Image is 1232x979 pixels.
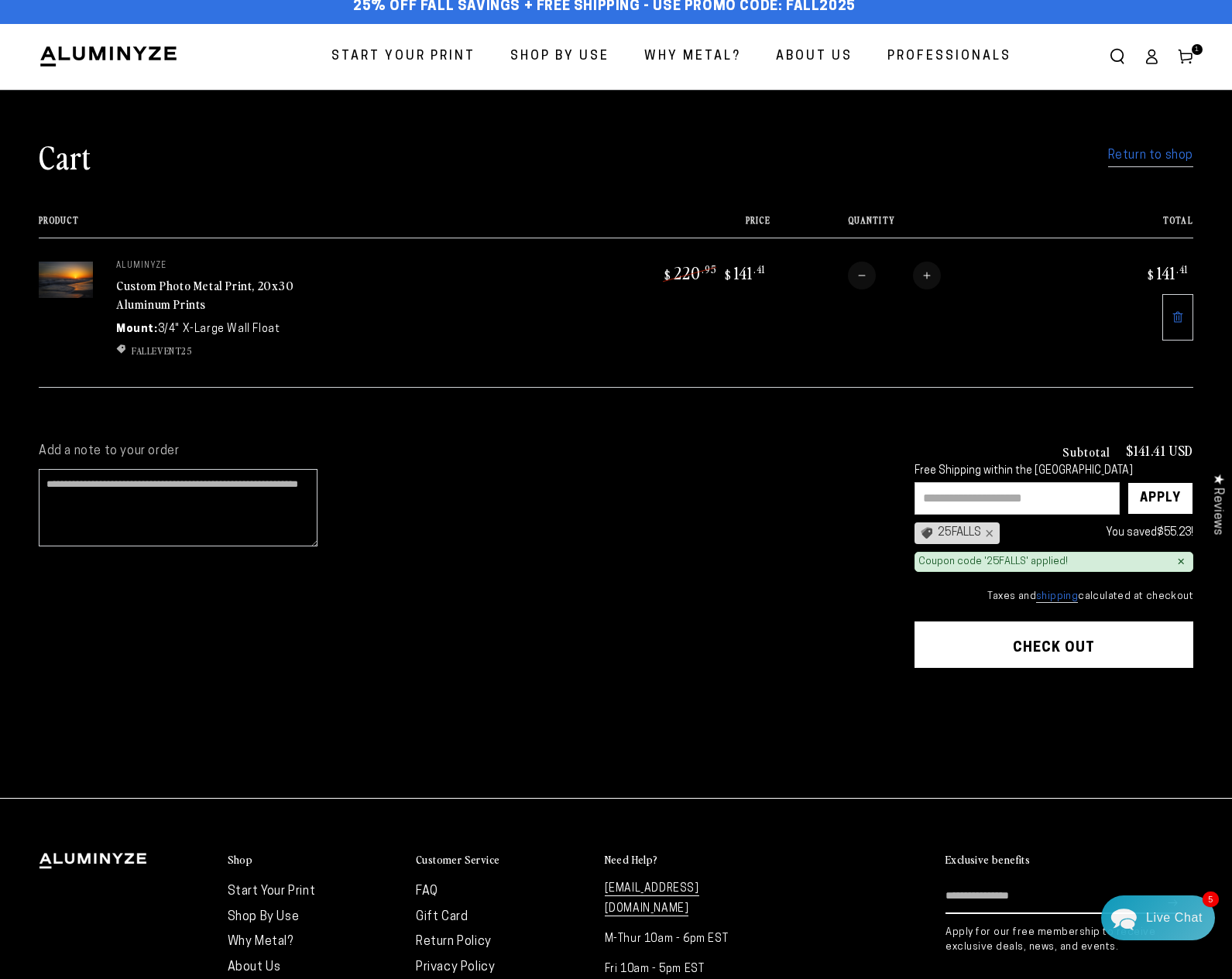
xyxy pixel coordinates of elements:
div: Apply [1140,483,1181,514]
div: [DATE] [273,405,300,416]
summary: Shop [228,853,401,868]
th: Price [541,215,771,238]
summary: Need Help? [605,853,778,868]
a: Professionals [876,36,1023,77]
a: Custom Photo Metal Print, 20x30 Aluminum Prints [116,276,294,313]
h1: Cart [39,136,91,176]
p: M-Thur 10am - 6pm EST [605,929,778,949]
img: fba842a801236a3782a25bbf40121a09 [51,303,67,318]
h3: Subtotal [1062,445,1110,457]
div: [DATE] [272,204,300,215]
img: 20"x30" Rectangle White Glossy Aluminyzed Photo [39,262,93,298]
img: Aluminyze [39,45,178,68]
summary: Search our site [1100,39,1134,74]
p: Fri 10am - 5pm EST [605,960,778,979]
bdi: 141 [722,262,765,283]
div: Chat widget toggle [1101,895,1215,940]
a: Return to shop [1108,145,1193,167]
div: Aluminyze [70,152,272,167]
img: Helga [177,23,218,63]
a: Send a Message [105,467,225,491]
small: Taxes and calculated at checkout [915,589,1193,604]
p: Hello again, [PERSON_NAME]. Another reprint will be made. Your new order number is P5748. Please ... [51,269,300,284]
a: [EMAIL_ADDRESS][DOMAIN_NAME] [605,883,699,916]
div: Contact Us Directly [1146,895,1203,940]
h2: Exclusive benefits [945,853,1030,867]
p: I have the video and tried to send it but it is too large for email so I dropped it on your chat ... [51,169,300,183]
a: Start Your Print [228,885,316,898]
span: About Us [776,46,853,68]
div: [PERSON_NAME] [70,203,272,217]
img: fba842a801236a3782a25bbf40121a09 [51,252,67,268]
a: shipping [1036,591,1078,603]
p: I just received the second print order 5738 which was to replace order P5713 and a corner is bent... [51,420,300,435]
span: Start Your Print [331,46,475,68]
span: $ [664,267,671,282]
sup: .95 [702,262,717,276]
div: [DATE] [272,354,300,366]
sup: .41 [1176,262,1188,276]
th: Total [1069,215,1193,238]
a: Why Metal? [633,36,753,77]
li: FALLEVENT25 [116,344,348,358]
img: fba842a801236a3782a25bbf40121a09 [51,202,67,217]
label: Add a note to your order [39,443,884,460]
div: [DATE] [272,254,300,265]
div: Coupon code '25FALLS' applied! [918,556,1068,569]
button: Subscribe [1168,879,1178,926]
div: Free Shipping within the [GEOGRAPHIC_DATA] [915,465,1193,478]
div: We usually reply in a few hours. [22,72,307,85]
div: Click to open Judge.me floating reviews tab [1203,461,1232,547]
span: 1 [1195,44,1199,55]
bdi: 141 [1145,262,1188,283]
span: $ [725,267,732,282]
div: [DATE] [272,154,300,166]
div: Aluminyze [70,403,273,418]
h2: Shop [228,853,253,867]
a: About Us [228,961,281,974]
a: Start Your Print [320,36,487,77]
span: $ [1148,267,1155,282]
dt: Mount: [116,321,158,337]
p: Your new order number is P5738. Please check the order confirmation we sent you. Thank you and ha... [51,320,300,334]
summary: Customer Service [416,853,589,868]
a: Return Policy [416,936,492,948]
dd: 3/4" X-Large Wall Float [158,321,280,337]
ul: Discount [116,344,348,358]
div: Recent Conversations [31,124,297,139]
a: About Us [764,36,864,77]
span: Professionals [887,46,1011,68]
span: Why Metal? [644,46,741,68]
input: Quantity for Custom Photo Metal Print, 20x30 Aluminum Prints [876,262,913,289]
div: [PERSON_NAME] [70,353,272,368]
h2: Customer Service [416,853,499,867]
div: × [981,527,993,539]
span: Shop By Use [510,46,609,68]
span: $55.23 [1157,527,1191,539]
p: This is noted, [PERSON_NAME]. We will proceed with your order P6219. [51,219,300,234]
p: aluminyze [116,262,348,271]
a: Remove 20"x30" Rectangle White Glossy Aluminyzed Photo [1162,294,1193,341]
p: Your full refund of $218.37 has been processed. Please check the refund confirmation we sent. Hav... [51,370,300,385]
a: FAQ [416,885,438,898]
img: fba842a801236a3782a25bbf40121a09 [51,353,67,368]
img: ded2e17b474db78b4a49ded3c009433b [51,453,67,468]
a: Shop By Use [228,911,300,923]
div: You saved ! [1007,523,1193,543]
a: Why Metal? [228,936,293,948]
th: Quantity [770,215,1069,238]
h2: Need Help? [605,853,658,867]
div: [PERSON_NAME] [70,303,272,317]
div: × [1177,556,1185,568]
img: ded2e17b474db78b4a49ded3c009433b [51,403,67,419]
th: Product [39,215,541,238]
bdi: 220 [662,262,717,283]
a: Gift Card [416,911,468,923]
p: Apply for our free membership to receive exclusive deals, news, and events. [945,926,1193,953]
p: $141.41 USD [1126,443,1193,457]
span: 5 [1203,892,1219,907]
a: Shop By Use [499,36,621,77]
img: ded2e17b474db78b4a49ded3c009433b [51,152,67,167]
div: [PERSON_NAME] [70,252,272,267]
img: Marie J [145,23,185,63]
